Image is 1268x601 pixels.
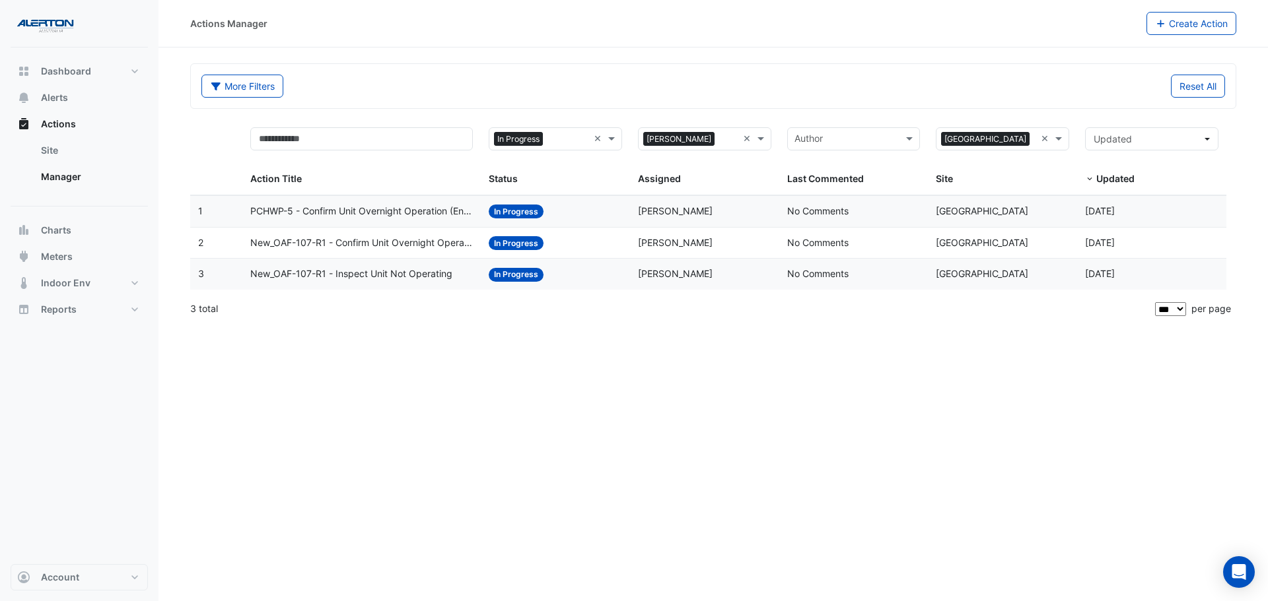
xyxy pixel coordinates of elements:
span: In Progress [489,236,544,250]
span: Site [936,173,953,184]
span: [GEOGRAPHIC_DATA] [936,237,1028,248]
span: Dashboard [41,65,91,78]
span: Clear [1041,131,1052,146]
div: Open Intercom Messenger [1223,556,1255,588]
button: Actions [11,111,148,137]
button: Account [11,564,148,590]
button: Charts [11,217,148,243]
app-icon: Meters [17,250,30,263]
div: Actions Manager [190,16,267,30]
span: [GEOGRAPHIC_DATA] [936,205,1028,216]
button: More Filters [201,75,283,98]
span: Clear [594,131,605,146]
img: Company Logo [16,11,75,37]
span: In Progress [489,205,544,218]
span: [PERSON_NAME] [638,205,713,216]
span: [PERSON_NAME] [643,132,715,146]
button: Meters [11,243,148,270]
span: 2025-08-29T11:54:01.623 [1085,205,1115,216]
button: Reports [11,296,148,323]
span: 2025-08-27T12:15:07.440 [1085,237,1115,248]
span: [PERSON_NAME] [638,237,713,248]
app-icon: Reports [17,303,30,316]
span: New_OAF-107-R1 - Confirm Unit Overnight Operation (Energy Waste) [250,236,473,251]
button: Dashboard [11,58,148,84]
span: [PERSON_NAME] [638,268,713,279]
span: Status [489,173,518,184]
app-icon: Indoor Env [17,276,30,290]
span: Clear [743,131,754,146]
span: No Comments [787,237,849,248]
span: PCHWP-5 - Confirm Unit Overnight Operation (Energy Waste) [250,204,473,219]
a: Site [30,137,148,164]
div: Actions [11,137,148,195]
span: Assigned [638,173,681,184]
span: 3 [198,268,204,279]
span: No Comments [787,205,849,216]
span: Last Commented [787,173,864,184]
span: 2025-08-22T09:05:50.267 [1085,268,1115,279]
span: Meters [41,250,73,263]
span: 1 [198,205,203,216]
span: New_OAF-107-R1 - Inspect Unit Not Operating [250,267,452,282]
span: Alerts [41,91,68,104]
span: Actions [41,117,76,131]
a: Manager [30,164,148,190]
div: 3 total [190,292,1152,325]
span: Action Title [250,173,302,184]
span: [GEOGRAPHIC_DATA] [936,268,1028,279]
span: No Comments [787,268,849,279]
button: Alerts [11,84,148,111]
app-icon: Alerts [17,91,30,104]
span: Updated [1094,133,1132,144]
app-icon: Dashboard [17,65,30,78]
span: Charts [41,224,71,237]
button: Updated [1085,127,1218,150]
span: 2 [198,237,203,248]
app-icon: Charts [17,224,30,237]
span: Reports [41,303,77,316]
app-icon: Actions [17,117,30,131]
button: Indoor Env [11,270,148,296]
button: Create Action [1146,12,1237,35]
button: Reset All [1171,75,1225,98]
span: In Progress [489,268,544,282]
span: Account [41,571,79,584]
span: Indoor Env [41,276,90,290]
span: [GEOGRAPHIC_DATA] [941,132,1030,146]
span: per page [1191,303,1231,314]
span: In Progress [494,132,543,146]
span: Updated [1096,173,1135,184]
